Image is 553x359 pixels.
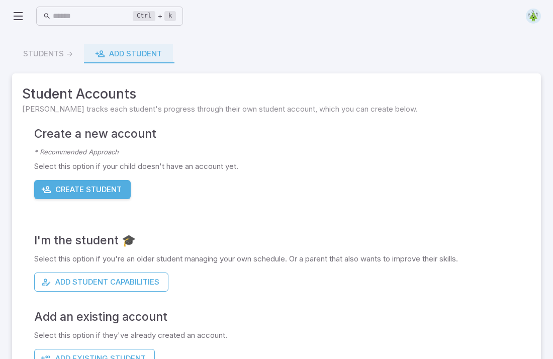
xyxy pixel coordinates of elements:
[34,231,531,249] h4: I'm the student 🎓
[133,10,176,22] div: +
[34,253,531,264] p: Select this option if you're an older student managing your own schedule. Or a parent that also w...
[34,308,531,326] h4: Add an existing account
[133,11,155,21] kbd: Ctrl
[22,104,531,115] span: [PERSON_NAME] tracks each student's progress through their own student account, which you can cre...
[526,9,541,24] img: triangle.svg
[22,83,531,104] span: Student Accounts
[34,330,531,341] p: Select this option if they've already created an account.
[164,11,176,21] kbd: k
[34,180,131,199] button: Create Student
[34,147,531,157] p: * Recommended Approach
[34,161,531,172] p: Select this option if your child doesn't have an account yet.
[95,48,162,59] div: Add Student
[34,125,531,143] h4: Create a new account
[34,273,168,292] button: Add Student Capabilities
